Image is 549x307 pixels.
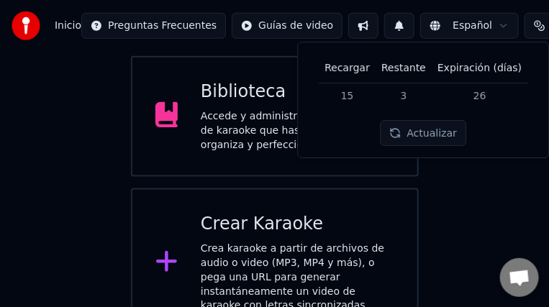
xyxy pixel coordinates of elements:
[381,121,466,147] button: Actualizar
[319,83,376,109] td: 15
[376,54,432,83] th: Restante
[201,81,394,104] div: Biblioteca
[201,213,394,236] div: Crear Karaoke
[376,83,432,109] td: 3
[432,83,527,109] td: 26
[432,54,527,83] th: Expiración (días)
[201,109,394,152] div: Accede y administra todas las pistas de karaoke que has creado. Edita, organiza y perfecciona tus...
[55,19,81,33] nav: breadcrumb
[500,258,539,297] div: Chat abierto
[232,13,342,39] button: Guías de video
[81,13,226,39] button: Preguntas Frecuentes
[12,12,40,40] img: youka
[55,19,81,33] span: Inicio
[319,54,376,83] th: Recargar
